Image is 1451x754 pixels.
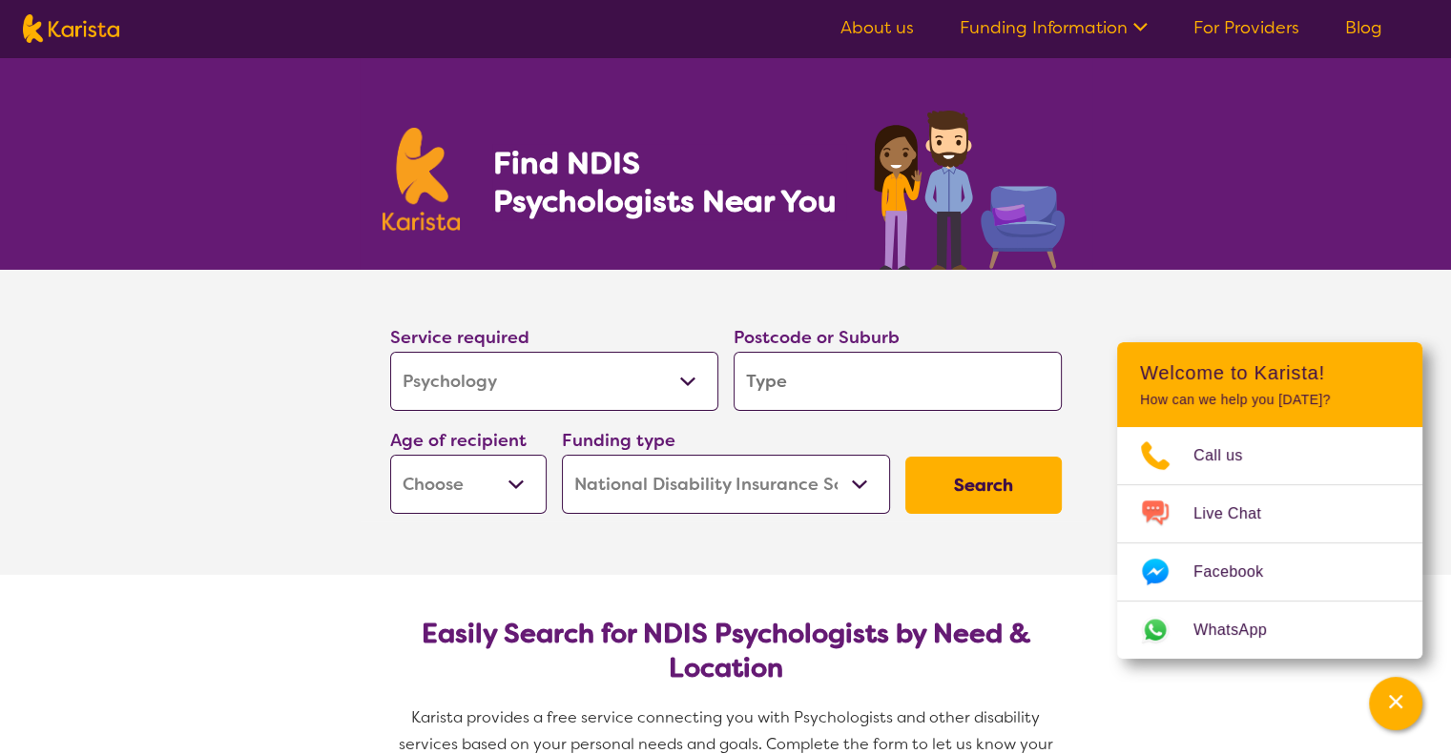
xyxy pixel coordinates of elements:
div: Channel Menu [1117,342,1422,659]
p: How can we help you [DATE]? [1140,392,1399,408]
label: Postcode or Suburb [734,326,900,349]
label: Age of recipient [390,429,527,452]
label: Service required [390,326,529,349]
button: Search [905,457,1062,514]
img: psychology [867,103,1069,270]
img: Karista logo [23,14,119,43]
h2: Easily Search for NDIS Psychologists by Need & Location [405,617,1047,685]
a: About us [840,16,914,39]
a: Blog [1345,16,1382,39]
a: Funding Information [960,16,1148,39]
span: Call us [1193,441,1266,470]
h2: Welcome to Karista! [1140,361,1399,384]
span: WhatsApp [1193,616,1290,644]
button: Channel Menu [1369,677,1422,730]
a: Web link opens in a new tab. [1117,601,1422,659]
h1: Find NDIS Psychologists Near You [492,144,845,220]
ul: Choose channel [1117,427,1422,659]
label: Funding type [562,429,675,452]
span: Live Chat [1193,499,1284,528]
span: Facebook [1193,558,1286,586]
a: For Providers [1193,16,1299,39]
input: Type [734,352,1062,411]
img: Karista logo [383,128,461,231]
